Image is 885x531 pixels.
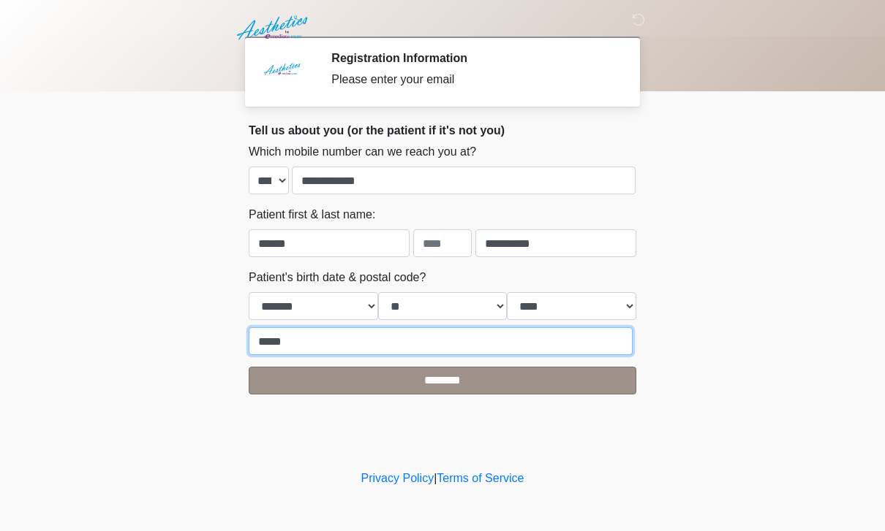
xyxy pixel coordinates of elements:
[249,269,426,286] label: Patient's birth date & postal code?
[260,51,304,95] img: Agent Avatar
[249,143,476,161] label: Which mobile number can we reach you at?
[361,472,434,484] a: Privacy Policy
[249,206,375,224] label: Patient first & last name:
[434,472,437,484] a: |
[437,472,524,484] a: Terms of Service
[331,71,614,88] div: Please enter your email
[234,11,314,45] img: Aesthetics by Emediate Cure Logo
[331,51,614,65] h2: Registration Information
[249,123,636,137] h2: Tell us about you (or the patient if it's not you)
